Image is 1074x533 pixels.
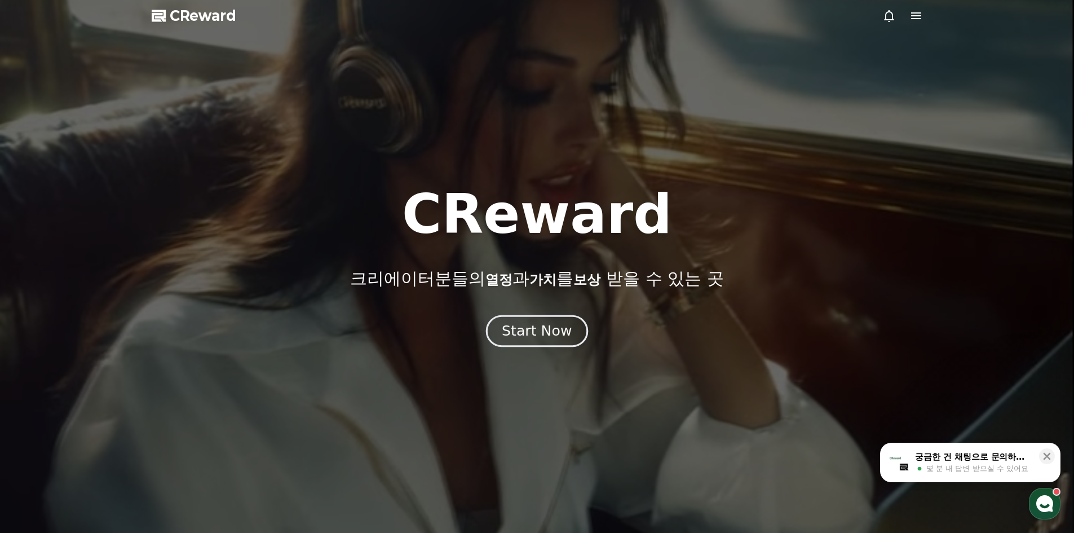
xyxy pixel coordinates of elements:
a: CReward [152,7,236,25]
h1: CReward [402,187,672,241]
p: 크리에이터분들의 과 를 받을 수 있는 곳 [350,268,723,289]
span: 보상 [573,272,600,288]
span: 홈 [36,375,42,384]
a: 홈 [3,358,74,386]
span: 대화 [103,375,117,384]
div: Start Now [502,321,572,341]
span: 열정 [485,272,512,288]
span: CReward [170,7,236,25]
span: 가치 [529,272,556,288]
a: 대화 [74,358,145,386]
span: 설정 [174,375,188,384]
a: 설정 [145,358,216,386]
a: Start Now [488,327,586,338]
button: Start Now [486,315,588,347]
